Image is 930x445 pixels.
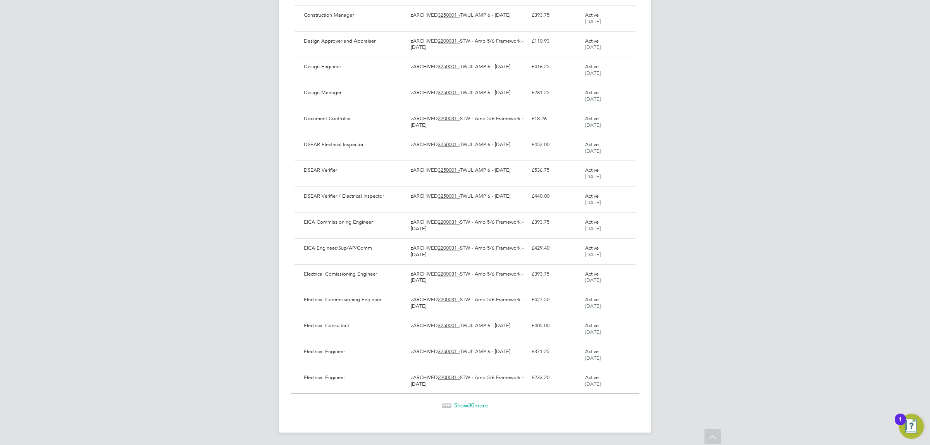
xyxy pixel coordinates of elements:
div: zARCHIVED STW - Amp 5/6 Framework - [DATE] [408,35,528,54]
span: [DATE] [585,329,601,335]
div: 1 [899,419,902,429]
div: zARCHIVED TWUL AMP 6 - [DATE] [408,60,528,73]
tcxspan: Call 3250001 - via 3CX [438,167,460,173]
span: [DATE] [585,70,601,76]
div: £393.75 [529,9,582,22]
tcxspan: Call 2200031 - via 3CX [438,271,460,277]
tcxspan: Call 3250001 - via 3CX [438,12,460,18]
span: Active [585,296,599,303]
div: £429.40 [529,242,582,255]
div: £393.75 [529,268,582,281]
span: Active [585,115,599,122]
div: Construction Manager [301,9,408,22]
div: zARCHIVED STW - Amp 5/6 Framework - [DATE] [408,293,528,313]
div: £110.93 [529,35,582,48]
div: zARCHIVED TWUL AMP 6 - [DATE] [408,190,528,203]
span: [DATE] [585,225,601,232]
span: Active [585,348,599,355]
div: zARCHIVED STW - Amp 5/6 Framework - [DATE] [408,112,528,132]
span: Active [585,141,599,148]
div: £233.20 [529,371,582,384]
span: Active [585,38,599,44]
div: DSEAR Verifier [301,164,408,177]
tcxspan: Call 3250001 - via 3CX [438,63,460,70]
div: zARCHIVED TWUL AMP 6 - [DATE] [408,345,528,358]
span: [DATE] [585,173,601,180]
div: zARCHIVED TWUL AMP 6 - [DATE] [408,86,528,99]
div: Design Approver and Appraiser [301,35,408,48]
div: zARCHIVED TWUL AMP 6 - [DATE] [408,164,528,177]
span: [DATE] [585,18,601,25]
div: EICA Engineer/Sup/AP/Comm [301,242,408,255]
div: Electrical Commissioning Engineer [301,293,408,306]
span: [DATE] [585,381,601,387]
span: Active [585,89,599,96]
div: £416.25 [529,60,582,73]
div: zARCHIVED TWUL AMP 6 - [DATE] [408,9,528,22]
div: Electrical Engineer [301,345,408,358]
tcxspan: Call 3250001 - via 3CX [438,348,460,355]
span: [DATE] [585,122,601,128]
span: Active [585,63,599,70]
span: Active [585,12,599,18]
button: Open Resource Center, 1 new notification [899,414,924,439]
div: £18.26 [529,112,582,125]
span: [DATE] [585,355,601,361]
div: zARCHIVED TWUL AMP 6 - [DATE] [408,138,528,151]
span: 30 [468,402,474,409]
span: Show more [454,402,488,409]
div: £536.75 [529,164,582,177]
div: Electrical Comissioning Engineer [301,268,408,281]
tcxspan: Call 2200031 - via 3CX [438,115,460,122]
div: DSEAR Verifier / Electrical Inspector [301,190,408,203]
span: Active [585,322,599,329]
div: Design Manager [301,86,408,99]
tcxspan: Call 3250001 - via 3CX [438,193,460,199]
span: [DATE] [585,277,601,283]
span: [DATE] [585,148,601,154]
div: Electrical Engineer [301,371,408,384]
tcxspan: Call 3250001 - via 3CX [438,322,460,329]
span: Active [585,271,599,277]
span: [DATE] [585,251,601,258]
div: zARCHIVED STW - Amp 5/6 Framework - [DATE] [408,371,528,391]
span: [DATE] [585,96,601,102]
div: Design Engineer [301,60,408,73]
span: Active [585,167,599,173]
tcxspan: Call 3250001 - via 3CX [438,141,460,148]
div: £371.25 [529,345,582,358]
span: [DATE] [585,199,601,206]
div: zARCHIVED STW - Amp 5/6 Framework - [DATE] [408,242,528,261]
div: DSEAR Electrical Inspector [301,138,408,151]
tcxspan: Call 3250001 - via 3CX [438,89,460,96]
div: zARCHIVED STW - Amp 5/6 Framework - [DATE] [408,268,528,287]
div: £440.00 [529,190,582,203]
span: Active [585,193,599,199]
tcxspan: Call 2200031 - via 3CX [438,38,460,44]
div: £393.75 [529,216,582,229]
tcxspan: Call 2200031 - via 3CX [438,296,460,303]
div: EICA Commissioning Engineer [301,216,408,229]
div: Document Controller [301,112,408,125]
div: Electrical Consultant [301,319,408,332]
span: [DATE] [585,44,601,50]
div: £405.00 [529,319,582,332]
div: £452.00 [529,138,582,151]
div: zARCHIVED TWUL AMP 6 - [DATE] [408,319,528,332]
div: £281.25 [529,86,582,99]
tcxspan: Call 2200031 - via 3CX [438,219,460,225]
span: Active [585,219,599,225]
span: Active [585,245,599,251]
tcxspan: Call 2200031 - via 3CX [438,374,460,381]
span: Active [585,374,599,381]
span: [DATE] [585,303,601,309]
div: zARCHIVED STW - Amp 5/6 Framework - [DATE] [408,216,528,235]
div: £427.50 [529,293,582,306]
tcxspan: Call 2200031 - via 3CX [438,245,460,251]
